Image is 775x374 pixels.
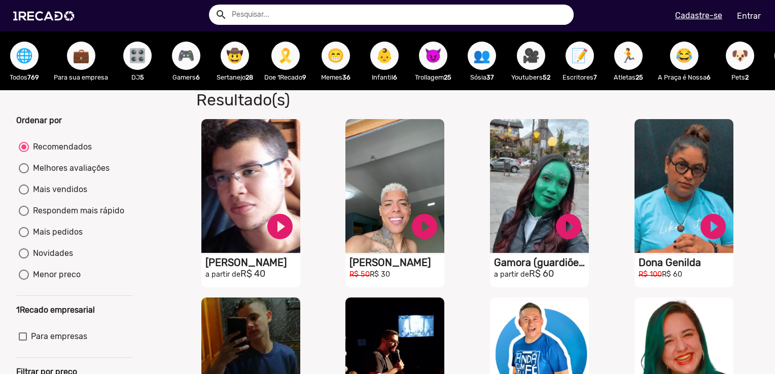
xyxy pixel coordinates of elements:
h1: Resultado(s) [189,90,558,109]
p: Pets [721,72,759,82]
p: Atletas [609,72,648,82]
small: a partir de [205,270,240,279]
small: R$ 30 [370,270,390,279]
span: 👥 [473,42,490,70]
video: S1RECADO vídeos dedicados para fãs e empresas [635,119,733,253]
span: 😁 [327,42,344,70]
div: Novidades [29,247,73,259]
p: Para sua empresa [54,72,108,82]
div: Melhores avaliações [29,162,110,174]
b: 2 [745,73,749,81]
b: 769 [27,73,39,81]
video: S1RECADO vídeos dedicados para fãs e empresas [345,119,444,253]
video: S1RECADO vídeos dedicados para fãs e empresas [201,119,300,253]
small: R$ 60 [662,270,682,279]
span: 🤠 [226,42,243,70]
p: Escritores [560,72,599,82]
b: 37 [486,73,494,81]
span: 💼 [73,42,90,70]
p: Gamers [167,72,205,82]
a: play_circle_filled [698,211,728,242]
span: 🎮 [178,42,195,70]
b: Ordenar por [16,116,62,125]
button: 🎗️ [271,42,300,70]
p: Infantil [365,72,404,82]
b: 6 [707,73,711,81]
button: Example home icon [212,5,229,23]
small: R$ 100 [639,270,662,279]
button: 🐶 [726,42,754,70]
span: 🐶 [731,42,749,70]
p: A Praça é Nossa [658,72,711,82]
div: Menor preco [29,269,81,281]
button: 🏃 [614,42,643,70]
p: Sósia [463,72,501,82]
div: Mais pedidos [29,226,83,238]
span: 😈 [425,42,442,70]
p: Todos [5,72,44,82]
b: 7 [593,73,597,81]
button: 😈 [419,42,447,70]
b: 5 [140,73,144,81]
b: 52 [543,73,550,81]
b: 25 [444,73,451,81]
h1: Gamora (guardiões Da Galáxia) [494,256,589,269]
div: Recomendados [29,141,92,153]
button: 😂 [670,42,698,70]
b: 36 [342,73,350,81]
h1: [PERSON_NAME] [205,256,300,269]
button: 🎮 [172,42,200,70]
span: Para empresas [31,330,87,343]
button: 📝 [566,42,594,70]
b: 9 [302,73,306,81]
a: play_circle_filled [409,211,440,242]
button: 🎥 [517,42,545,70]
h2: R$ 60 [494,269,589,280]
b: 1Recado empresarial [16,305,95,315]
h1: Dona Genilda [639,256,733,269]
p: Sertanejo [216,72,254,82]
p: Memes [316,72,355,82]
button: 💼 [67,42,95,70]
div: Mais vendidos [29,183,87,196]
small: R$ 50 [349,270,370,279]
b: 25 [636,73,643,81]
small: a partir de [494,270,529,279]
span: 🎥 [522,42,540,70]
div: Respondem mais rápido [29,205,124,217]
h2: R$ 40 [205,269,300,280]
span: 👶 [376,42,393,70]
b: 6 [196,73,200,81]
h1: [PERSON_NAME] [349,256,444,269]
button: 🎛️ [123,42,152,70]
button: 🌐 [10,42,39,70]
input: Pesquisar... [224,5,574,25]
p: Youtubers [511,72,550,82]
p: Trollagem [414,72,452,82]
b: 6 [393,73,397,81]
a: Entrar [730,7,767,25]
span: 🏃 [620,42,637,70]
a: play_circle_filled [265,211,295,242]
video: S1RECADO vídeos dedicados para fãs e empresas [490,119,589,253]
button: 😁 [322,42,350,70]
u: Cadastre-se [675,11,722,20]
p: Doe 1Recado [264,72,306,82]
button: 🤠 [221,42,249,70]
span: 📝 [571,42,588,70]
span: 🌐 [16,42,33,70]
p: DJ [118,72,157,82]
span: 😂 [676,42,693,70]
button: 👶 [370,42,399,70]
b: 28 [245,73,253,81]
span: 🎛️ [129,42,146,70]
mat-icon: Example home icon [215,9,227,21]
span: 🎗️ [277,42,294,70]
button: 👥 [468,42,496,70]
a: play_circle_filled [553,211,584,242]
